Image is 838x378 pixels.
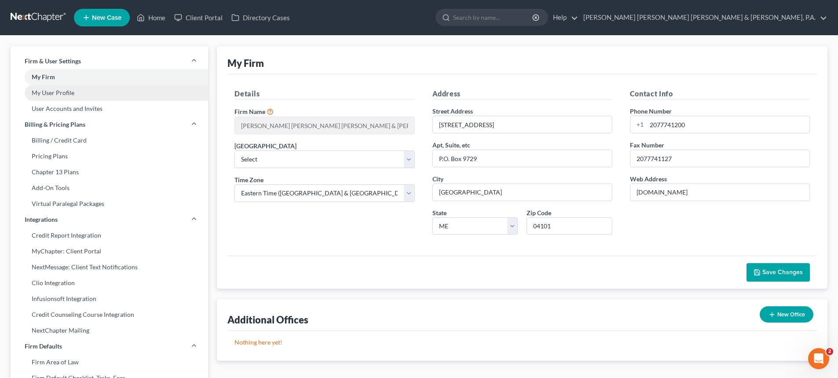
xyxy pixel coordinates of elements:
[826,348,833,355] span: 2
[433,150,612,167] input: (optional)
[630,174,667,183] label: Web Address
[11,291,208,307] a: Infusionsoft Integration
[579,10,827,26] a: [PERSON_NAME] [PERSON_NAME] [PERSON_NAME] & [PERSON_NAME], P.A.
[630,140,664,150] label: Fax Number
[630,150,809,167] input: Enter fax...
[25,120,85,129] span: Billing & Pricing Plans
[11,132,208,148] a: Billing / Credit Card
[11,148,208,164] a: Pricing Plans
[11,323,208,338] a: NextChapter Mailing
[433,184,612,201] input: Enter city...
[227,57,264,70] div: My Firm
[432,88,612,99] h5: Address
[11,101,208,117] a: User Accounts and Invites
[170,10,227,26] a: Client Portal
[808,348,829,369] iframe: Intercom live chat
[227,10,294,26] a: Directory Cases
[92,15,121,21] span: New Case
[432,174,443,183] label: City
[432,140,470,150] label: Apt, Suite, etc
[11,196,208,212] a: Virtual Paralegal Packages
[11,212,208,228] a: Integrations
[11,243,208,259] a: MyChapter: Client Portal
[11,117,208,132] a: Billing & Pricing Plans
[11,275,208,291] a: Clio Integration
[234,108,265,115] span: Firm Name
[453,9,534,26] input: Search by name...
[25,342,62,351] span: Firm Defaults
[25,57,81,66] span: Firm & User Settings
[630,106,672,116] label: Phone Number
[11,180,208,196] a: Add-On Tools
[234,141,296,150] label: [GEOGRAPHIC_DATA]
[762,268,803,276] span: Save Changes
[11,259,208,275] a: NextMessage: Client Text Notifications
[11,338,208,354] a: Firm Defaults
[630,88,810,99] h5: Contact Info
[234,175,263,184] label: Time Zone
[527,208,551,217] label: Zip Code
[432,208,446,217] label: State
[11,53,208,69] a: Firm & User Settings
[11,69,208,85] a: My Firm
[747,263,810,282] button: Save Changes
[235,117,414,134] input: Enter name...
[760,306,813,323] button: New Office
[11,307,208,323] a: Credit Counseling Course Integration
[432,106,473,116] label: Street Address
[11,164,208,180] a: Chapter 13 Plans
[227,313,308,326] div: Additional Offices
[433,116,612,133] input: Enter address...
[132,10,170,26] a: Home
[630,184,809,201] input: Enter web address....
[234,338,810,347] p: Nothing here yet!
[11,354,208,370] a: Firm Area of Law
[25,215,58,224] span: Integrations
[549,10,578,26] a: Help
[647,116,809,133] input: Enter phone...
[11,228,208,243] a: Credit Report Integration
[234,88,414,99] h5: Details
[11,85,208,101] a: My User Profile
[527,217,612,235] input: XXXXX
[630,116,647,133] div: +1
